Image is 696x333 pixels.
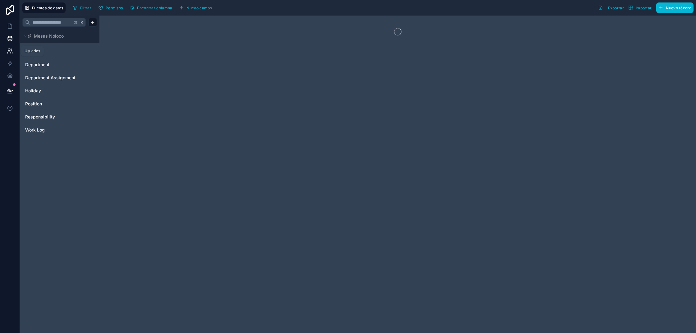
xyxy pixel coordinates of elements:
button: Exportar [596,2,626,13]
div: Día festivo [22,86,97,96]
font: Importar [636,6,652,10]
font: Usuarios [25,49,40,53]
font: Exportar [608,6,624,10]
a: Work Log [25,127,76,133]
font: Filtrar [80,6,91,10]
font: Nuevo campo [186,6,212,10]
button: Filtrar [71,3,94,12]
a: Position [25,101,76,107]
button: Nuevo campo [177,3,214,12]
span: Responsibility [25,114,55,120]
div: Departamento [22,60,97,70]
div: Asignación de departamento [22,73,97,83]
font: Fuentes de datos [32,6,63,10]
a: User [25,49,76,55]
a: Department Assignment [25,75,76,81]
div: Posición [22,99,97,109]
a: Department [25,62,76,68]
button: Fuentes de datos [22,2,66,13]
button: Mesas Noloco [22,32,93,40]
span: Work Log [25,127,45,133]
div: Usuario [22,47,97,57]
span: Position [25,101,42,107]
span: Holiday [25,88,41,94]
button: Permisos [96,3,125,12]
div: Registro de trabajo [22,125,97,135]
span: Department [25,62,49,68]
font: K [80,20,84,25]
a: Permisos [96,3,127,12]
button: Encontrar columna [127,3,174,12]
font: Mesas Noloco [34,33,64,39]
font: Encontrar columna [137,6,172,10]
button: Nuevo récord [656,2,694,13]
a: Responsibility [25,114,76,120]
a: Nuevo récord [654,2,694,13]
button: Importar [626,2,654,13]
div: Responsabilidad [22,112,97,122]
font: Permisos [106,6,123,10]
font: Nuevo récord [666,6,691,10]
a: Holiday [25,88,76,94]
